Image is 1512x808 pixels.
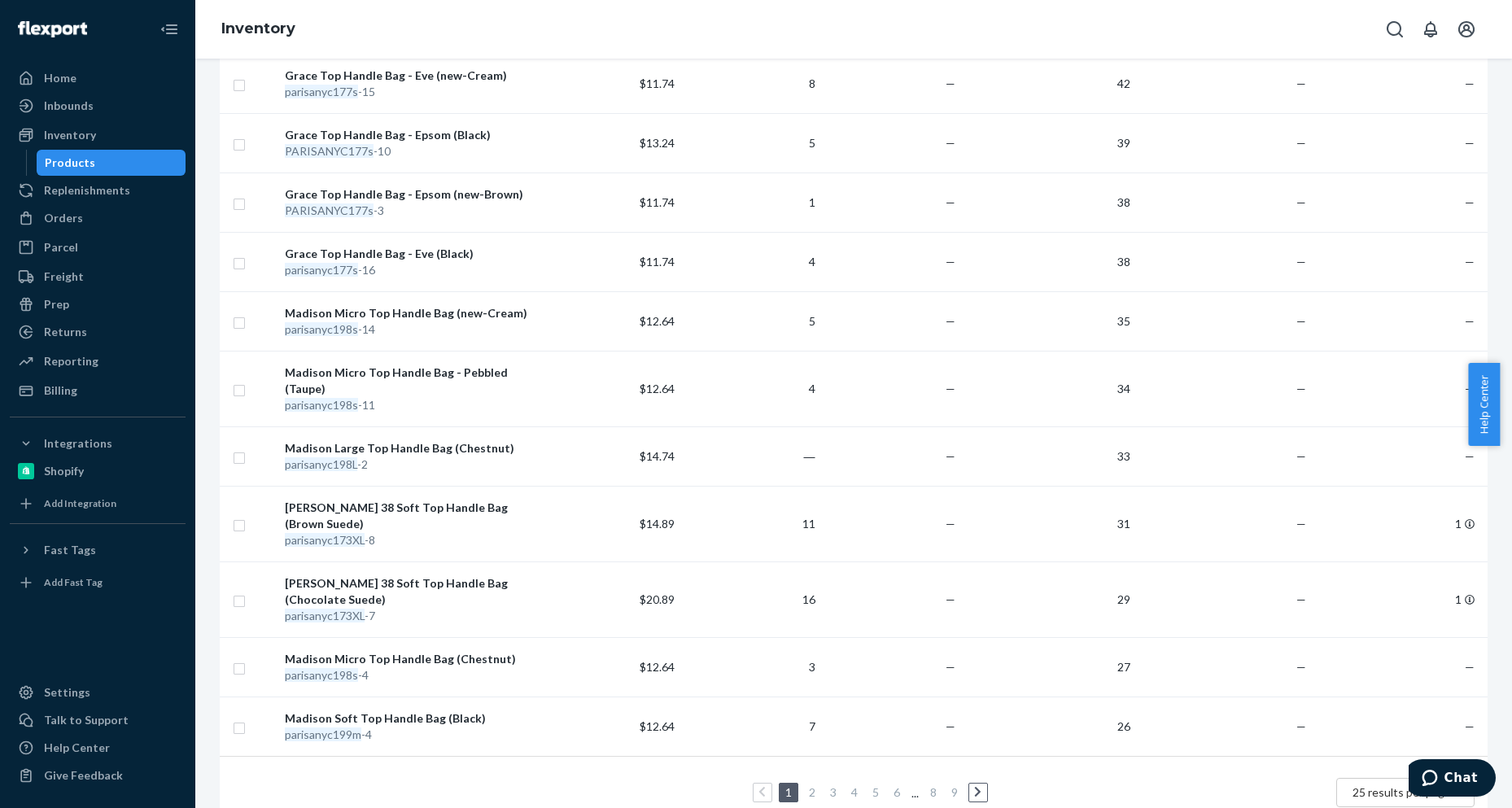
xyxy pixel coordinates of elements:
a: Returns [10,319,186,345]
td: 5 [681,113,821,173]
span: — [1296,592,1306,606]
span: $12.64 [640,382,675,395]
img: Flexport logo [18,21,87,37]
span: — [1296,314,1306,328]
a: Reporting [10,348,186,374]
td: 4 [681,232,821,291]
td: 38 [962,173,1137,232]
div: Madison Micro Top Handle Bag (new-Cream) [285,305,535,321]
td: 1 [1313,561,1488,637]
button: Help Center [1468,363,1500,446]
div: Grace Top Handle Bag - Epsom (new-Brown) [285,186,535,203]
span: — [946,517,955,531]
td: 3 [681,637,821,697]
div: Grace Top Handle Bag - Eve (new-Cream) [285,68,535,84]
td: 31 [962,486,1137,561]
div: Fast Tags [44,542,96,558]
div: [PERSON_NAME] 38 Soft Top Handle Bag (Brown Suede) [285,500,535,532]
div: Help Center [44,740,110,756]
div: Madison Large Top Handle Bag (Chestnut) [285,440,535,456]
span: $12.64 [640,719,675,733]
a: Products [37,150,186,176]
a: Page 8 [927,785,940,799]
em: parisanyc177s [285,85,358,98]
span: — [1296,660,1306,674]
span: $14.74 [640,449,675,463]
li: ... [911,783,920,802]
em: parisanyc198L [285,457,357,471]
div: Grace Top Handle Bag - Epsom (Black) [285,127,535,143]
a: Shopify [10,458,186,484]
span: — [946,255,955,269]
span: — [946,314,955,328]
div: Grace Top Handle Bag - Eve (Black) [285,246,535,262]
em: PARISANYC177s [285,144,374,158]
td: 8 [681,54,821,113]
div: Inventory [44,127,96,143]
span: — [1296,136,1306,150]
span: $12.64 [640,660,675,674]
td: 4 [681,351,821,426]
em: parisanyc199m [285,727,361,741]
td: 7 [681,697,821,756]
div: Madison Micro Top Handle Bag - Pebbled (Taupe) [285,365,535,397]
span: — [1465,136,1475,150]
td: ― [681,426,821,486]
td: 38 [962,232,1137,291]
span: — [1296,195,1306,209]
button: Close Navigation [153,13,186,46]
div: -15 [285,84,535,100]
div: Integrations [44,435,112,452]
div: -16 [285,262,535,278]
a: Inventory [221,20,295,37]
span: — [946,719,955,733]
div: -14 [285,321,535,338]
div: Replenishments [44,182,130,199]
div: Billing [44,382,77,399]
div: Reporting [44,353,98,369]
a: Add Fast Tag [10,570,186,596]
button: Open account menu [1450,13,1483,46]
a: Help Center [10,735,186,761]
span: — [1465,76,1475,90]
td: 11 [681,486,821,561]
div: Settings [44,684,90,701]
a: Page 6 [890,785,903,799]
div: -2 [285,456,535,473]
a: Replenishments [10,177,186,203]
td: 35 [962,291,1137,351]
span: — [1465,255,1475,269]
span: $11.74 [640,76,675,90]
div: Add Fast Tag [44,575,103,589]
span: — [1465,660,1475,674]
button: Integrations [10,430,186,456]
span: $12.64 [640,314,675,328]
td: 27 [962,637,1137,697]
span: — [946,382,955,395]
span: $14.89 [640,517,675,531]
div: Shopify [44,463,84,479]
span: — [1296,719,1306,733]
a: Inventory [10,122,186,148]
div: Parcel [44,239,78,256]
td: 39 [962,113,1137,173]
div: Add Integration [44,496,116,510]
td: 1 [1313,486,1488,561]
span: — [1296,517,1306,531]
div: Orders [44,210,83,226]
div: -8 [285,532,535,548]
td: 42 [962,54,1137,113]
span: — [1465,314,1475,328]
a: Billing [10,378,186,404]
div: Freight [44,269,84,285]
em: parisanyc198s [285,398,358,412]
div: Madison Soft Top Handle Bag (Black) [285,710,535,727]
button: Open Search Box [1379,13,1411,46]
td: 26 [962,697,1137,756]
div: Home [44,70,76,86]
div: Inbounds [44,98,94,114]
a: Inbounds [10,93,186,119]
a: Add Integration [10,491,186,517]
